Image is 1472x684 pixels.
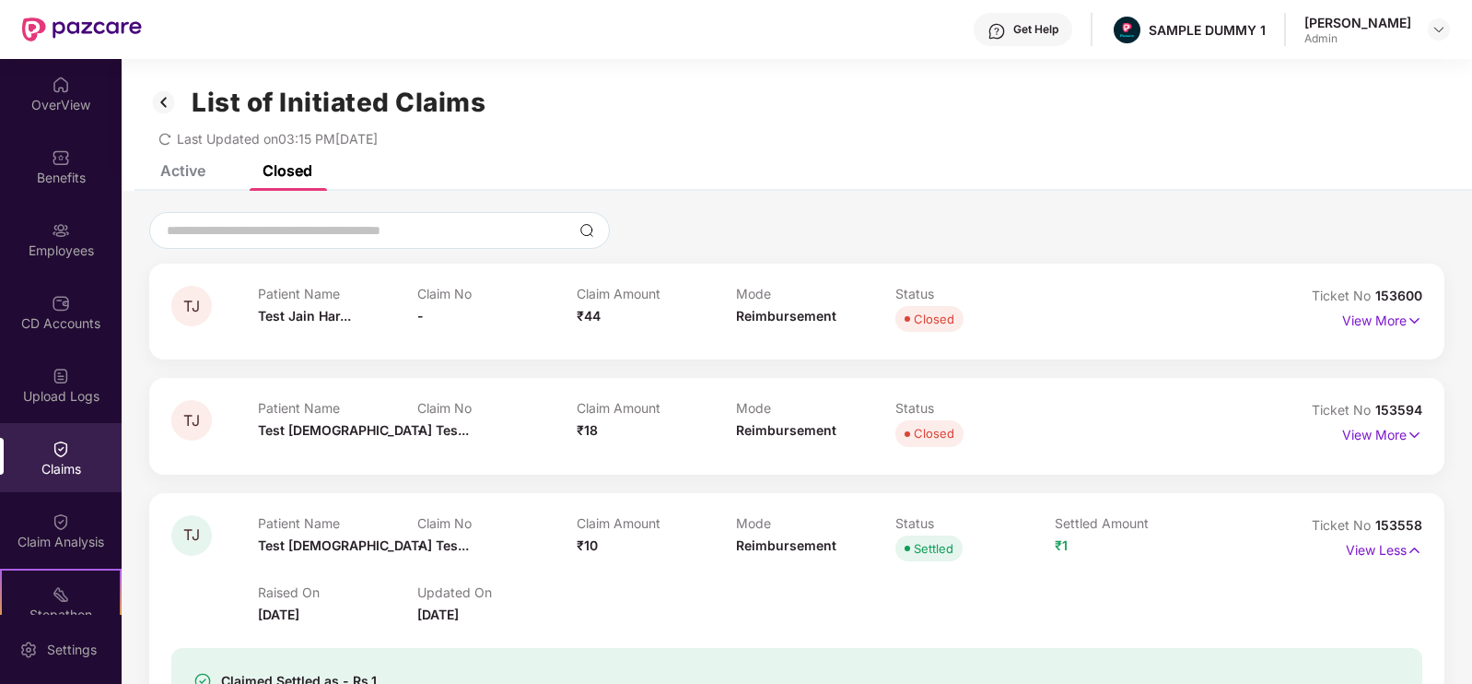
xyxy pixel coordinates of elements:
span: Reimbursement [736,422,836,438]
div: Closed [263,161,312,180]
span: - [417,537,424,553]
span: Last Updated on 03:15 PM[DATE] [177,131,378,147]
img: svg+xml;base64,PHN2ZyBpZD0iRW1wbG95ZWVzIiB4bWxucz0iaHR0cDovL3d3dy53My5vcmcvMjAwMC9zdmciIHdpZHRoPS... [52,221,70,240]
p: Status [895,400,1055,416]
p: Claim No [417,286,577,301]
img: svg+xml;base64,PHN2ZyB3aWR0aD0iMzIiIGhlaWdodD0iMzIiIHZpZXdCb3g9IjAgMCAzMiAzMiIgZmlsbD0ibm9uZSIgeG... [149,87,179,118]
div: [PERSON_NAME] [1304,14,1411,31]
h1: List of Initiated Claims [192,87,485,118]
img: svg+xml;base64,PHN2ZyBpZD0iQmVuZWZpdHMiIHhtbG5zPSJodHRwOi8vd3d3LnczLm9yZy8yMDAwL3N2ZyIgd2lkdGg9Ij... [52,148,70,167]
div: Get Help [1013,22,1058,37]
img: svg+xml;base64,PHN2ZyBpZD0iQ2xhaW0iIHhtbG5zPSJodHRwOi8vd3d3LnczLm9yZy8yMDAwL3N2ZyIgd2lkdGg9IjIwIi... [52,440,70,458]
img: svg+xml;base64,PHN2ZyB4bWxucz0iaHR0cDovL3d3dy53My5vcmcvMjAwMC9zdmciIHdpZHRoPSIyMSIgaGVpZ2h0PSIyMC... [52,585,70,604]
span: TJ [183,299,200,314]
p: View More [1342,306,1422,331]
div: Admin [1304,31,1411,46]
span: 153600 [1375,288,1422,303]
div: Closed [914,310,954,328]
div: SAMPLE DUMMY 1 [1149,21,1266,39]
img: svg+xml;base64,PHN2ZyB4bWxucz0iaHR0cDovL3d3dy53My5vcmcvMjAwMC9zdmciIHdpZHRoPSIxNyIgaGVpZ2h0PSIxNy... [1407,540,1422,560]
img: svg+xml;base64,PHN2ZyBpZD0iQ0RfQWNjb3VudHMiIGRhdGEtbmFtZT0iQ0QgQWNjb3VudHMiIHhtbG5zPSJodHRwOi8vd3... [52,294,70,313]
p: Status [895,515,1055,531]
p: View Less [1346,536,1422,560]
p: Raised On [258,584,417,600]
p: Updated On [417,584,577,600]
p: Claim Amount [577,286,736,301]
p: Claim No [417,515,577,531]
span: - [417,422,424,438]
img: svg+xml;base64,PHN2ZyBpZD0iU2VhcmNoLTMyeDMyIiB4bWxucz0iaHR0cDovL3d3dy53My5vcmcvMjAwMC9zdmciIHdpZH... [579,223,594,238]
span: ₹1 [1055,537,1068,553]
span: TJ [183,413,200,429]
img: svg+xml;base64,PHN2ZyBpZD0iQ2xhaW0iIHhtbG5zPSJodHRwOi8vd3d3LnczLm9yZy8yMDAwL3N2ZyIgd2lkdGg9IjIwIi... [52,513,70,531]
span: Ticket No [1312,288,1375,303]
div: Closed [914,424,954,442]
p: Patient Name [258,400,417,416]
p: Status [895,286,1055,301]
img: svg+xml;base64,PHN2ZyB4bWxucz0iaHR0cDovL3d3dy53My5vcmcvMjAwMC9zdmciIHdpZHRoPSIxNyIgaGVpZ2h0PSIxNy... [1407,311,1422,331]
div: Settled [914,539,953,558]
p: View More [1342,420,1422,445]
span: Reimbursement [736,308,836,324]
span: Ticket No [1312,402,1375,418]
img: svg+xml;base64,PHN2ZyBpZD0iRHJvcGRvd24tMzJ4MzIiIHhtbG5zPSJodHRwOi8vd3d3LnczLm9yZy8yMDAwL3N2ZyIgd2... [1431,22,1446,37]
span: ₹18 [577,422,598,438]
p: Claim Amount [577,400,736,416]
img: svg+xml;base64,PHN2ZyBpZD0iSGVscC0zMngzMiIgeG1sbnM9Imh0dHA6Ly93d3cudzMub3JnLzIwMDAvc3ZnIiB3aWR0aD... [987,22,1006,41]
div: Active [160,161,205,180]
p: Mode [736,286,895,301]
p: Patient Name [258,286,417,301]
span: redo [158,131,171,147]
p: Mode [736,400,895,416]
img: New Pazcare Logo [22,18,142,41]
div: Settings [41,641,102,659]
span: ₹10 [577,537,598,553]
p: Claim Amount [577,515,736,531]
span: [DATE] [258,607,299,622]
p: Settled Amount [1055,515,1214,531]
span: ₹44 [577,308,601,324]
p: Patient Name [258,515,417,531]
img: svg+xml;base64,PHN2ZyB4bWxucz0iaHR0cDovL3d3dy53My5vcmcvMjAwMC9zdmciIHdpZHRoPSIxNyIgaGVpZ2h0PSIxNy... [1407,425,1422,445]
img: svg+xml;base64,PHN2ZyBpZD0iSG9tZSIgeG1sbnM9Imh0dHA6Ly93d3cudzMub3JnLzIwMDAvc3ZnIiB3aWR0aD0iMjAiIG... [52,76,70,94]
span: Reimbursement [736,537,836,553]
img: Pazcare_Alternative_logo-01-01.png [1114,17,1140,43]
span: Ticket No [1312,517,1375,533]
span: TJ [183,527,200,543]
span: Test [DEMOGRAPHIC_DATA] Tes... [258,537,469,553]
span: - [417,308,424,324]
span: 153558 [1375,517,1422,533]
div: Stepathon [2,606,120,624]
span: [DATE] [417,607,459,622]
img: svg+xml;base64,PHN2ZyBpZD0iU2V0dGluZy0yMHgyMCIgeG1sbnM9Imh0dHA6Ly93d3cudzMub3JnLzIwMDAvc3ZnIiB3aW... [19,641,38,659]
p: Mode [736,515,895,531]
span: Test [DEMOGRAPHIC_DATA] Tes... [258,422,469,438]
span: Test Jain Har... [258,308,351,324]
span: 153594 [1375,402,1422,418]
p: Claim No [417,400,577,416]
img: svg+xml;base64,PHN2ZyBpZD0iVXBsb2FkX0xvZ3MiIGRhdGEtbmFtZT0iVXBsb2FkIExvZ3MiIHhtbG5zPSJodHRwOi8vd3... [52,367,70,385]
